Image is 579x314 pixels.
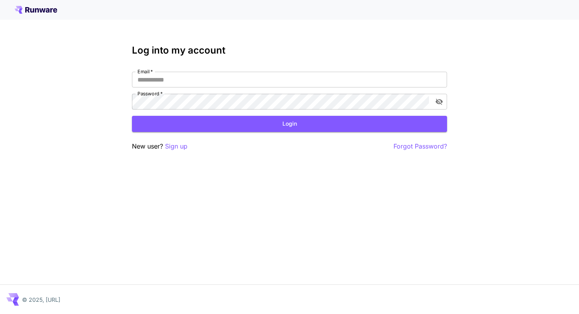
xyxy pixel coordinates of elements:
[165,141,187,151] button: Sign up
[22,295,60,304] p: © 2025, [URL]
[132,116,447,132] button: Login
[432,95,446,109] button: toggle password visibility
[393,141,447,151] button: Forgot Password?
[137,68,153,75] label: Email
[132,141,187,151] p: New user?
[137,90,163,97] label: Password
[132,45,447,56] h3: Log into my account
